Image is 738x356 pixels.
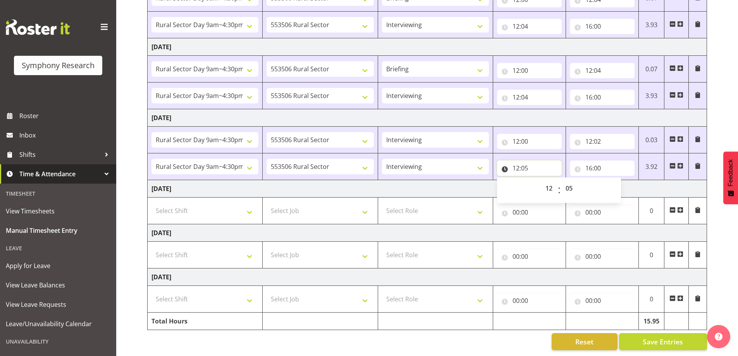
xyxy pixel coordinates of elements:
[2,221,114,240] a: Manual Timesheet Entry
[570,293,635,308] input: Click to select...
[497,249,562,264] input: Click to select...
[570,19,635,34] input: Click to select...
[638,56,664,83] td: 0.07
[497,89,562,105] input: Click to select...
[2,275,114,295] a: View Leave Balances
[148,268,707,286] td: [DATE]
[638,153,664,180] td: 3.92
[638,242,664,268] td: 0
[497,63,562,78] input: Click to select...
[6,260,110,272] span: Apply for Leave
[723,151,738,204] button: Feedback - Show survey
[6,279,110,291] span: View Leave Balances
[148,180,707,198] td: [DATE]
[570,63,635,78] input: Click to select...
[6,225,110,236] span: Manual Timesheet Entry
[2,186,114,201] div: Timesheet
[552,333,618,350] button: Reset
[2,201,114,221] a: View Timesheets
[497,160,562,176] input: Click to select...
[638,127,664,153] td: 0.03
[497,293,562,308] input: Click to select...
[570,249,635,264] input: Click to select...
[727,159,734,186] span: Feedback
[6,205,110,217] span: View Timesheets
[643,337,683,347] span: Save Entries
[638,286,664,313] td: 0
[497,205,562,220] input: Click to select...
[2,334,114,349] div: Unavailability
[638,83,664,109] td: 3.93
[2,295,114,314] a: View Leave Requests
[570,89,635,105] input: Click to select...
[6,19,70,35] img: Rosterit website logo
[2,256,114,275] a: Apply for Leave
[715,333,723,341] img: help-xxl-2.png
[638,12,664,38] td: 3.93
[575,337,593,347] span: Reset
[19,129,112,141] span: Inbox
[22,60,95,71] div: Symphony Research
[558,181,561,200] span: :
[19,149,101,160] span: Shifts
[619,333,707,350] button: Save Entries
[497,19,562,34] input: Click to select...
[148,224,707,242] td: [DATE]
[570,134,635,149] input: Click to select...
[2,240,114,256] div: Leave
[148,313,263,330] td: Total Hours
[6,318,110,330] span: Leave/Unavailability Calendar
[570,160,635,176] input: Click to select...
[570,205,635,220] input: Click to select...
[148,109,707,127] td: [DATE]
[497,134,562,149] input: Click to select...
[19,110,112,122] span: Roster
[6,299,110,310] span: View Leave Requests
[19,168,101,180] span: Time & Attendance
[638,313,664,330] td: 15.95
[638,198,664,224] td: 0
[148,38,707,56] td: [DATE]
[2,314,114,334] a: Leave/Unavailability Calendar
